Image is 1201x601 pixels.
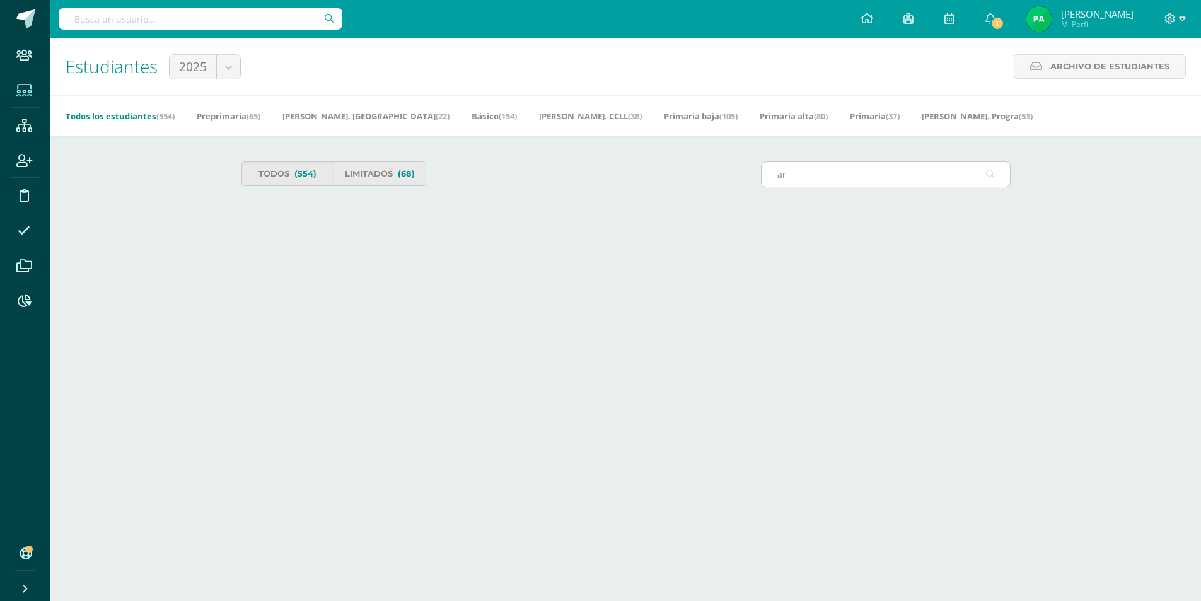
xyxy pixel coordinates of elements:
img: ea606af391f2c2e5188f5482682bdea3.png [1026,6,1052,32]
a: Primaria alta(80) [760,106,828,126]
a: [PERSON_NAME]. CCLL(38) [539,106,642,126]
span: (80) [814,110,828,122]
input: Busca al estudiante aquí... [762,162,1010,187]
span: (53) [1019,110,1033,122]
a: Todos los estudiantes(554) [66,106,175,126]
span: (105) [719,110,738,122]
span: (38) [628,110,642,122]
input: Busca un usuario... [59,8,342,30]
span: (22) [436,110,450,122]
a: [PERSON_NAME]. Progra(53) [922,106,1033,126]
span: Mi Perfil [1061,19,1134,30]
span: [PERSON_NAME] [1061,8,1134,20]
span: (554) [294,162,316,185]
a: 2025 [170,55,240,79]
a: Todos(554) [241,161,334,186]
span: 2025 [179,55,207,79]
span: (68) [398,162,415,185]
a: [PERSON_NAME]. [GEOGRAPHIC_DATA](22) [282,106,450,126]
span: Estudiantes [66,54,158,78]
a: Primaria baja(105) [664,106,738,126]
a: Limitados(68) [334,161,426,186]
span: (554) [156,110,175,122]
span: Archivo de Estudiantes [1050,55,1169,78]
span: 1 [990,16,1004,30]
span: (65) [247,110,260,122]
a: Preprimaria(65) [197,106,260,126]
span: (37) [886,110,900,122]
a: Archivo de Estudiantes [1014,54,1186,79]
a: Primaria(37) [850,106,900,126]
span: (154) [499,110,517,122]
a: Básico(154) [472,106,517,126]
